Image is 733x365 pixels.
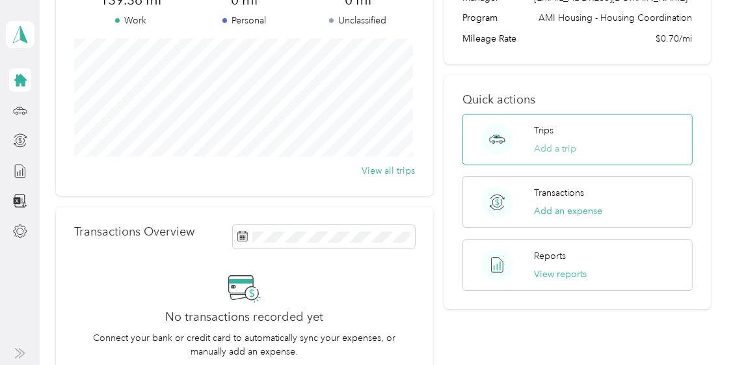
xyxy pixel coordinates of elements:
[534,186,584,200] p: Transactions
[165,310,323,324] h2: No transactions recorded yet
[534,267,587,281] button: View reports
[74,331,415,358] p: Connect your bank or credit card to automatically sync your expenses, or manually add an expense.
[534,124,553,137] p: Trips
[656,32,693,46] span: $0.70/mi
[660,292,733,365] iframe: Everlance-gr Chat Button Frame
[462,93,692,107] p: Quick actions
[462,32,516,46] span: Mileage Rate
[188,14,302,27] p: Personal
[362,164,415,178] button: View all trips
[534,204,602,218] button: Add an expense
[534,249,566,263] p: Reports
[539,11,693,25] span: AMI Housing - Housing Coordination
[74,14,188,27] p: Work
[462,11,498,25] span: Program
[74,225,194,239] p: Transactions Overview
[301,14,415,27] p: Unclassified
[534,142,576,155] button: Add a trip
